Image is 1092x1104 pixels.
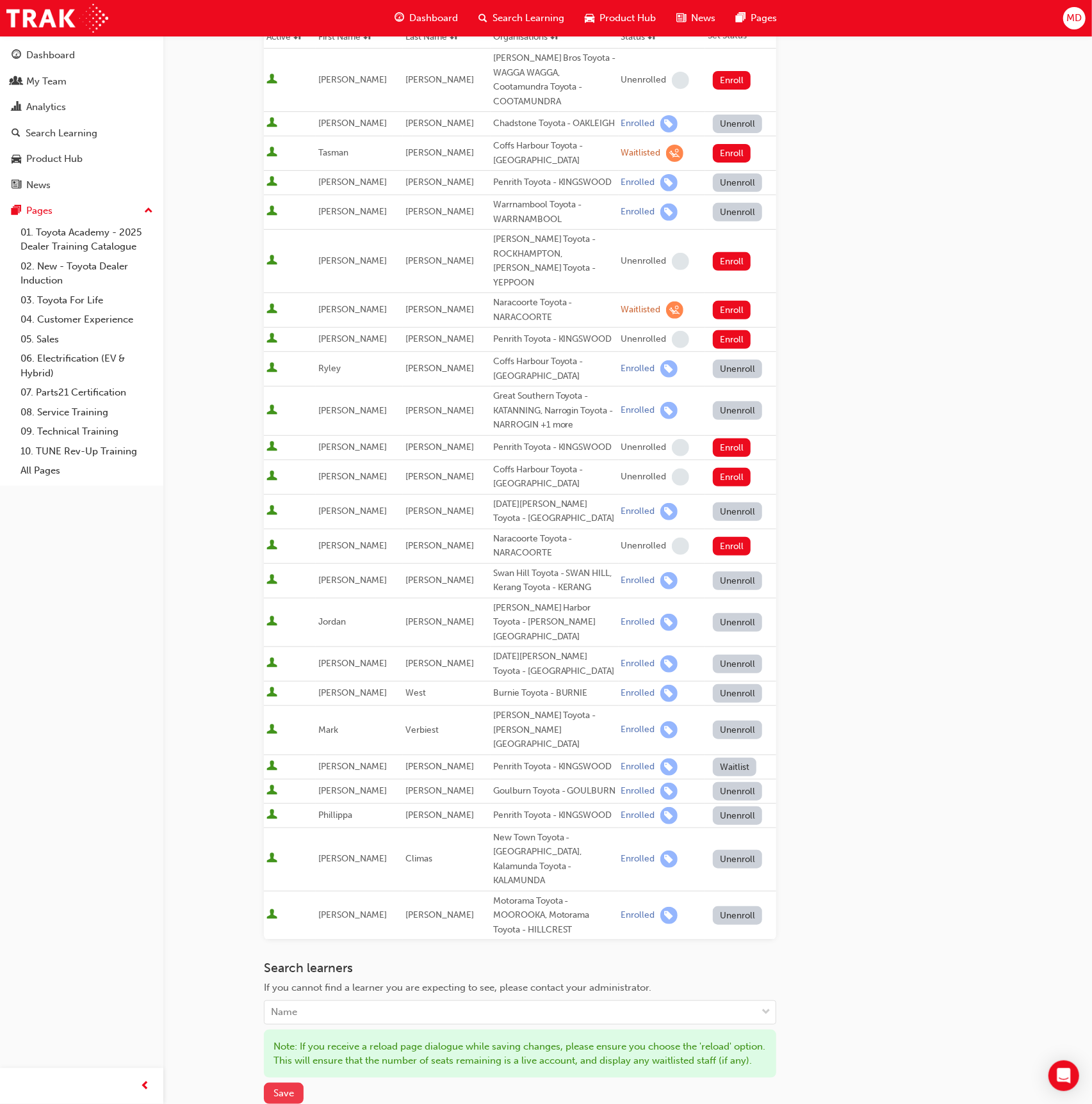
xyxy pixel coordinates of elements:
div: Goulburn Toyota - GOULBURN [493,784,616,799]
span: sorting-icon [363,31,372,42]
span: [PERSON_NAME] [405,540,474,551]
span: car-icon [585,10,594,26]
div: Unenrolled [621,471,667,483]
div: Warrnambool Toyota - WARRNAMBOOL [493,198,616,227]
button: Enroll [713,468,751,486]
div: Enrolled [621,206,655,218]
div: Enrolled [621,810,655,822]
button: Enroll [713,537,751,556]
span: User is active [266,117,277,130]
a: 05. Sales [15,330,158,349]
span: learningRecordVerb_ENROLL-icon [660,614,678,631]
button: Unenroll [713,173,763,192]
div: Coffs Harbour Toyota - [GEOGRAPHIC_DATA] [493,355,616,383]
div: Enrolled [621,404,655,417]
a: News [5,173,158,197]
div: Enrolled [621,506,655,518]
span: [PERSON_NAME] [405,74,474,85]
span: [PERSON_NAME] [405,761,474,772]
span: [PERSON_NAME] [405,909,474,920]
span: learningRecordVerb_ENROLL-icon [660,807,678,824]
span: User is active [266,74,277,86]
span: User is active [266,362,277,375]
button: Unenroll [713,401,763,420]
span: Jordan [318,616,346,627]
span: [PERSON_NAME] [318,909,387,920]
span: [PERSON_NAME] [405,147,474,158]
div: Enrolled [621,177,655,189]
img: Trak [6,4,108,33]
span: [PERSON_NAME] [318,442,387,452]
span: User is active [266,470,277,483]
span: news-icon [676,10,686,26]
button: Unenroll [713,782,763,801]
a: Analytics [5,95,158,119]
th: Set Status [705,24,776,49]
span: User is active [266,147,277,159]
span: learningRecordVerb_ENROLL-icon [660,204,678,221]
a: 02. New - Toyota Dealer Induction [15,257,158,291]
span: learningRecordVerb_NONE-icon [672,253,689,270]
div: Unenrolled [621,540,667,552]
span: User is active [266,809,277,822]
span: [PERSON_NAME] [318,658,387,669]
span: [PERSON_NAME] [318,177,387,188]
div: News [26,178,51,193]
div: New Town Toyota - [GEOGRAPHIC_DATA], Kalamunda Toyota - KALAMUNDA [493,831,616,888]
div: My Team [26,74,67,89]
span: sorting-icon [648,31,657,42]
div: Enrolled [621,687,655,700]
span: [PERSON_NAME] [318,540,387,551]
a: 01. Toyota Academy - 2025 Dealer Training Catalogue [15,223,158,257]
th: Toggle SortBy [619,24,705,49]
span: chart-icon [12,102,21,113]
div: [PERSON_NAME] Toyota - [PERSON_NAME][GEOGRAPHIC_DATA] [493,708,616,752]
span: learningRecordVerb_ENROLL-icon [660,783,678,800]
button: Enroll [713,71,751,90]
span: learningRecordVerb_NONE-icon [672,72,689,89]
span: [PERSON_NAME] [318,506,387,516]
div: Unenrolled [621,442,667,454]
a: 09. Technical Training [15,422,158,442]
span: learningRecordVerb_NONE-icon [672,439,689,456]
button: Enroll [713,301,751,319]
a: Search Learning [5,122,158,145]
span: learningRecordVerb_ENROLL-icon [660,503,678,520]
span: User is active [266,441,277,454]
div: [PERSON_NAME] Harbor Toyota - [PERSON_NAME][GEOGRAPHIC_DATA] [493,601,616,644]
div: Unenrolled [621,333,667,346]
span: [PERSON_NAME] [405,177,474,188]
span: [PERSON_NAME] [318,785,387,796]
div: Note: If you receive a reload page dialogue while saving changes, please ensure you choose the 'r... [264,1030,776,1078]
span: learningRecordVerb_NONE-icon [672,538,689,555]
button: Enroll [713,330,751,349]
div: Naracoorte Toyota - NARACOORTE [493,296,616,324]
div: Enrolled [621,724,655,736]
span: learningRecordVerb_ENROLL-icon [660,115,678,132]
span: [PERSON_NAME] [405,506,474,516]
div: Enrolled [621,658,655,670]
span: User is active [266,909,277,922]
span: learningRecordVerb_ENROLL-icon [660,402,678,419]
a: search-iconSearch Learning [468,5,575,31]
div: Enrolled [621,853,655,865]
span: sorting-icon [450,31,459,42]
div: Enrolled [621,785,655,797]
span: pages-icon [12,205,21,217]
span: News [691,11,715,26]
div: Unenrolled [621,255,667,268]
div: Waitlisted [621,147,661,159]
span: User is active [266,404,277,417]
span: [PERSON_NAME] [405,118,474,129]
span: learningRecordVerb_WAITLIST-icon [666,145,683,162]
span: [PERSON_NAME] [405,206,474,217]
div: Penrith Toyota - KINGSWOOD [493,760,616,774]
h3: Search learners [264,961,776,975]
span: [PERSON_NAME] [405,255,474,266]
th: Toggle SortBy [491,24,619,49]
div: Burnie Toyota - BURNIE [493,686,616,701]
span: User is active [266,574,277,587]
span: [PERSON_NAME] [405,304,474,315]
span: learningRecordVerb_ENROLL-icon [660,174,678,191]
